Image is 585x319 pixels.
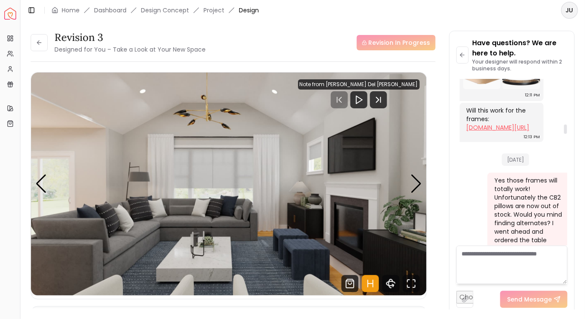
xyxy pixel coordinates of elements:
[35,174,47,193] div: Previous slide
[4,8,16,20] a: Spacejoy
[94,6,126,14] a: Dashboard
[4,8,16,20] img: Spacejoy Logo
[31,72,427,296] img: Design Render 1
[382,275,399,292] svg: 360 View
[54,31,206,44] h3: Revision 3
[354,95,364,105] svg: Play
[204,6,224,14] a: Project
[472,58,568,72] p: Your designer will respond within 2 business days.
[472,38,568,58] p: Have questions? We are here to help.
[362,275,379,292] svg: Hotspots Toggle
[31,72,427,296] div: 1 / 4
[561,2,578,19] button: JU
[403,275,420,292] svg: Fullscreen
[341,275,358,292] svg: Shop Products from this design
[411,174,422,193] div: Next slide
[467,123,530,132] a: [DOMAIN_NAME][URL]
[62,6,80,14] a: Home
[31,72,427,296] div: Carousel
[562,3,577,18] span: JU
[524,133,540,141] div: 12:13 PM
[54,45,206,54] small: Designed for You – Take a Look at Your New Space
[298,79,420,90] div: Note from [PERSON_NAME] Del [PERSON_NAME]
[525,91,540,99] div: 12:11 PM
[370,91,387,108] svg: Next Track
[52,6,259,14] nav: breadcrumb
[239,6,259,14] span: Design
[141,6,189,14] li: Design Concept
[467,106,535,132] div: Will this work for the frames:
[502,154,529,166] span: [DATE]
